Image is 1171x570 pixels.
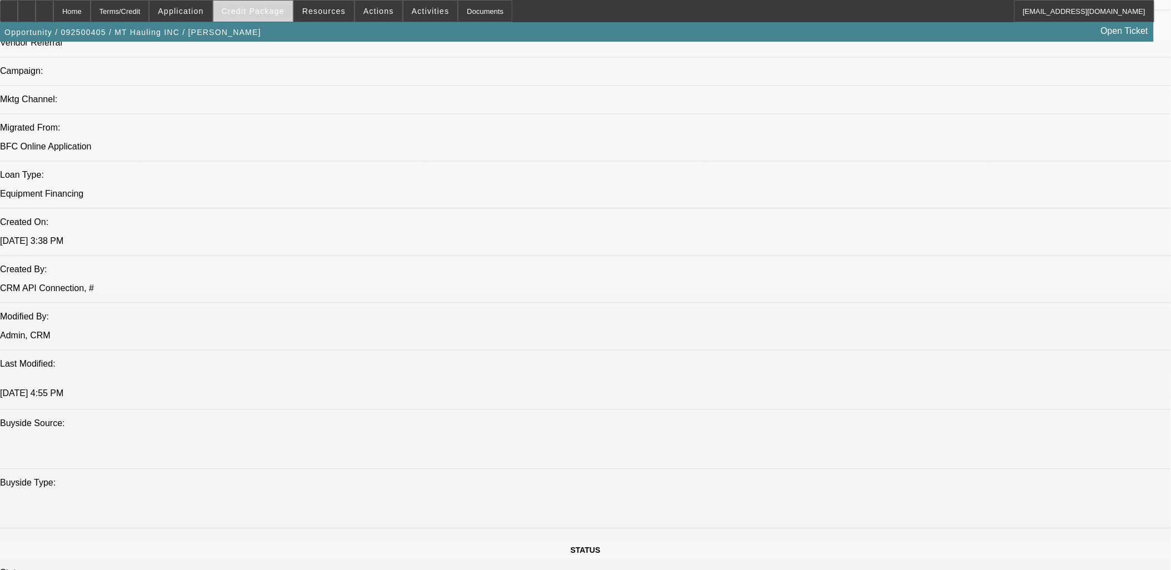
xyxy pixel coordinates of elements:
button: Application [150,1,212,22]
span: Actions [363,7,394,16]
span: Application [158,7,203,16]
button: Actions [355,1,402,22]
button: Activities [403,1,458,22]
span: Resources [302,7,346,16]
button: Credit Package [213,1,293,22]
span: Activities [412,7,450,16]
a: Open Ticket [1097,22,1153,41]
button: Resources [294,1,354,22]
span: Opportunity / 092500405 / MT Hauling INC / [PERSON_NAME] [4,28,261,37]
span: Credit Package [222,7,285,16]
span: STATUS [571,546,601,555]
